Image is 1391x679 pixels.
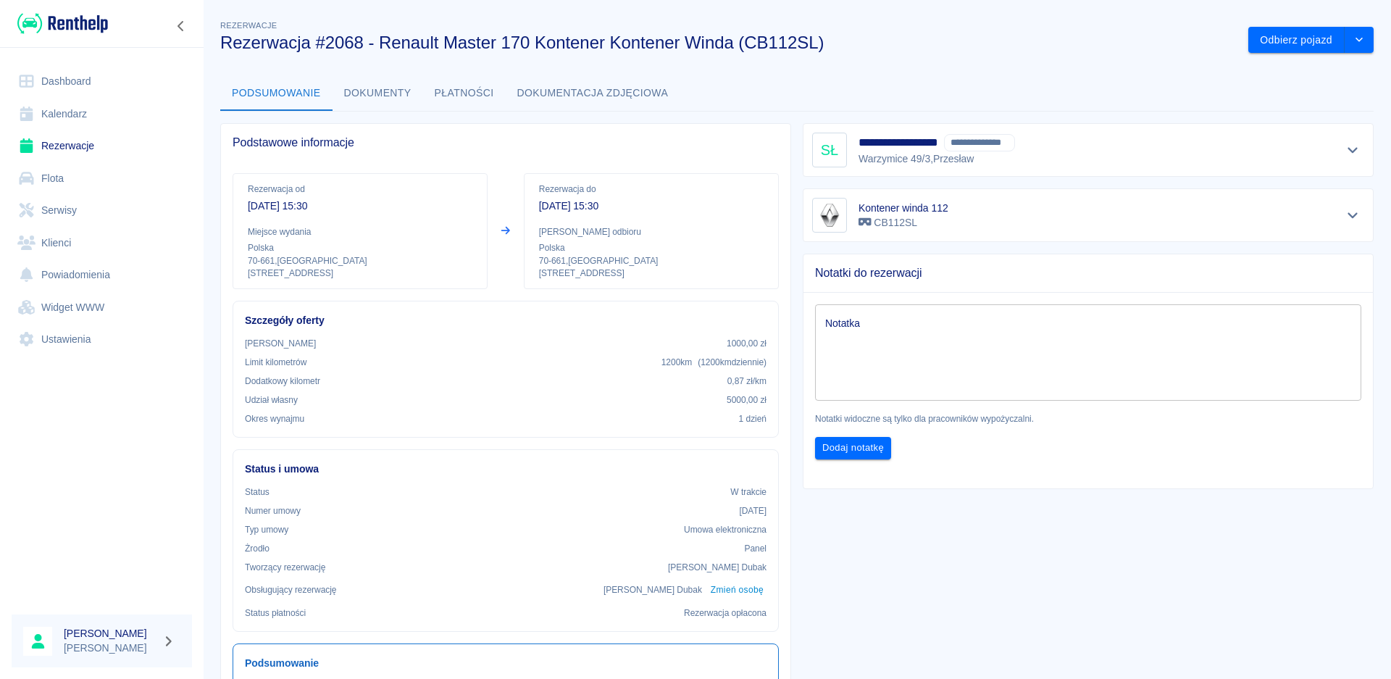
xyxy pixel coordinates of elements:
[245,375,320,388] p: Dodatkowy kilometr
[12,227,192,259] a: Klienci
[245,607,306,620] p: Status płatności
[245,504,301,517] p: Numer umowy
[423,76,506,111] button: Płatności
[220,33,1237,53] h3: Rezerwacja #2068 - Renault Master 170 Kontener Kontener Winda (CB112SL)
[245,583,337,596] p: Obsługujący rezerwację
[739,504,766,517] p: [DATE]
[859,215,948,230] p: CB112SL
[12,162,192,195] a: Flota
[220,76,333,111] button: Podsumowanie
[12,259,192,291] a: Powiadomienia
[245,523,288,536] p: Typ umowy
[245,313,766,328] h6: Szczegóły oferty
[1248,27,1345,54] button: Odbierz pojazd
[603,583,702,596] p: [PERSON_NAME] Dubak
[815,437,891,459] button: Dodaj notatkę
[245,542,270,555] p: Żrodło
[539,183,764,196] p: Rezerwacja do
[245,486,270,499] p: Status
[12,323,192,356] a: Ustawienia
[1341,205,1365,225] button: Pokaż szczegóły
[248,241,472,254] p: Polska
[815,266,1361,280] span: Notatki do rezerwacji
[539,241,764,254] p: Polska
[64,626,156,641] h6: [PERSON_NAME]
[248,199,472,214] p: [DATE] 15:30
[812,133,847,167] div: SŁ
[730,486,766,499] p: W trakcie
[815,201,844,230] img: Image
[12,12,108,36] a: Renthelp logo
[684,607,766,620] p: Rezerwacja opłacona
[539,267,764,280] p: [STREET_ADDRESS]
[12,65,192,98] a: Dashboard
[333,76,423,111] button: Dokumenty
[727,337,766,350] p: 1000,00 zł
[727,393,766,407] p: 5000,00 zł
[245,462,766,477] h6: Status i umowa
[506,76,680,111] button: Dokumentacja zdjęciowa
[220,21,277,30] span: Rezerwacje
[539,199,764,214] p: [DATE] 15:30
[539,225,764,238] p: [PERSON_NAME] odbioru
[815,412,1361,425] p: Notatki widoczne są tylko dla pracowników wypożyczalni.
[745,542,767,555] p: Panel
[245,656,766,671] h6: Podsumowanie
[245,337,316,350] p: [PERSON_NAME]
[708,580,766,601] button: Zmień osobę
[727,375,766,388] p: 0,87 zł /km
[245,356,306,369] p: Limit kilometrów
[12,130,192,162] a: Rezerwacje
[248,254,472,267] p: 70-661 , [GEOGRAPHIC_DATA]
[245,393,298,407] p: Udział własny
[698,357,766,367] span: ( 1200 km dziennie )
[245,412,304,425] p: Okres wynajmu
[248,225,472,238] p: Miejsce wydania
[64,641,156,656] p: [PERSON_NAME]
[12,98,192,130] a: Kalendarz
[661,356,766,369] p: 1200 km
[17,12,108,36] img: Renthelp logo
[684,523,766,536] p: Umowa elektroniczna
[1341,140,1365,160] button: Pokaż szczegóły
[233,136,779,150] span: Podstawowe informacje
[859,201,948,215] h6: Kontener winda 112
[739,412,766,425] p: 1 dzień
[12,194,192,227] a: Serwisy
[668,561,766,574] p: [PERSON_NAME] Dubak
[539,254,764,267] p: 70-661 , [GEOGRAPHIC_DATA]
[859,151,1045,167] p: Warzymice 49/3 , Przesław
[170,17,192,36] button: Zwiń nawigację
[1345,27,1374,54] button: drop-down
[12,291,192,324] a: Widget WWW
[248,183,472,196] p: Rezerwacja od
[248,267,472,280] p: [STREET_ADDRESS]
[245,561,325,574] p: Tworzący rezerwację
